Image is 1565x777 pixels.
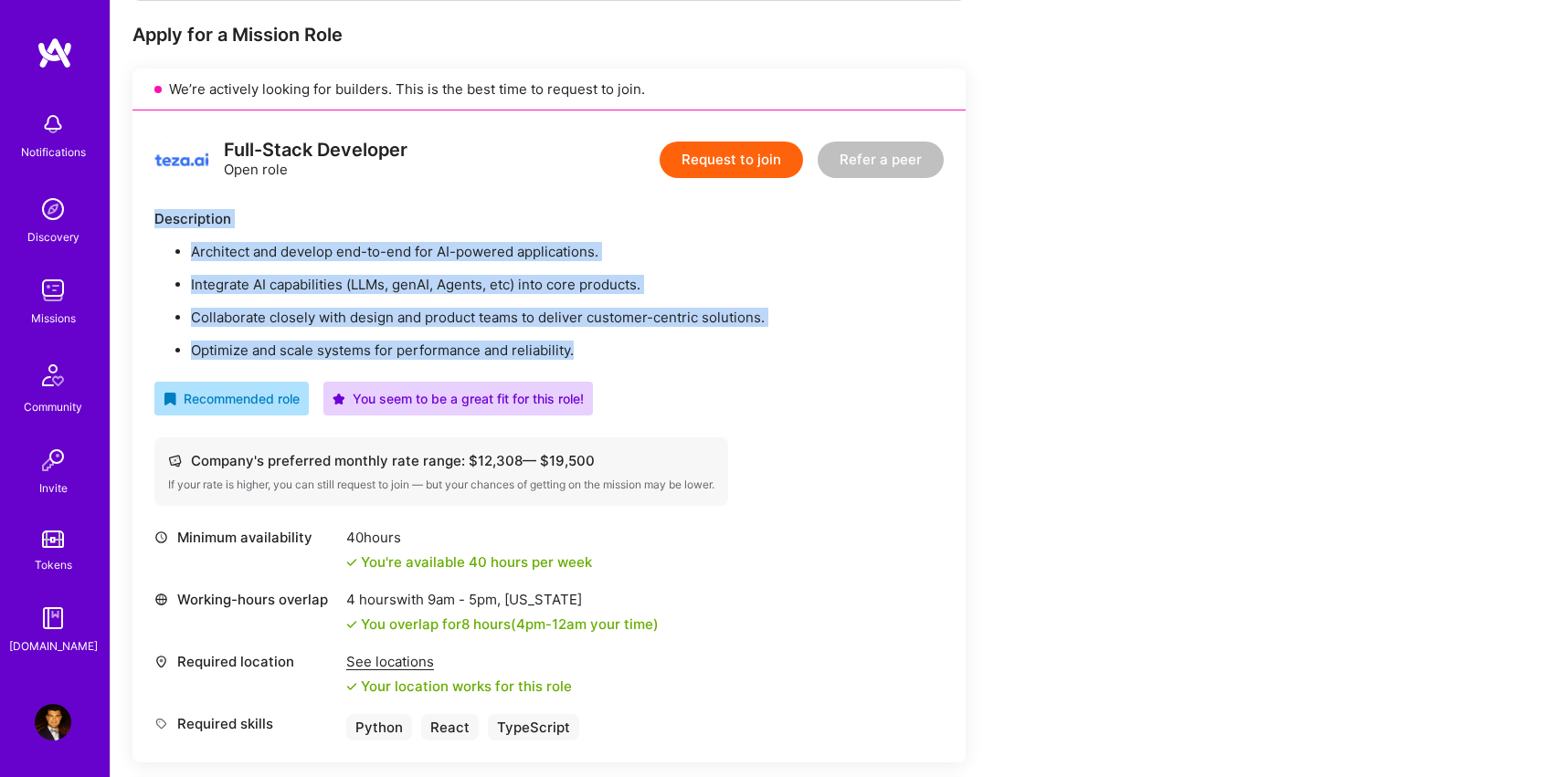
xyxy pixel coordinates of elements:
div: Community [24,397,82,416]
div: Tokens [35,555,72,574]
div: Apply for a Mission Role [132,23,966,47]
img: Community [31,353,75,397]
img: tokens [42,530,64,548]
i: icon Tag [154,717,168,730]
div: You seem to be a great fit for this role! [333,389,584,408]
button: Request to join [660,142,803,178]
img: bell [35,106,71,142]
div: Open role [224,141,407,179]
div: Working-hours overlap [154,590,337,609]
i: icon PurpleStar [333,393,345,405]
div: Python [346,714,412,740]
img: guide book [35,600,71,636]
p: Collaborate closely with design and product teams to deliver customer-centric solutions. [191,308,944,327]
div: Invite [39,478,68,498]
p: Architect and develop end-to-end for AI-powered applications. [191,242,944,261]
div: Missions [31,309,76,328]
div: Company's preferred monthly rate range: $ 12,308 — $ 19,500 [168,451,714,470]
div: Discovery [27,227,79,247]
i: icon Cash [168,454,182,467]
a: User Avatar [30,704,76,740]
i: icon Location [154,655,168,668]
i: icon Clock [154,530,168,544]
div: Required skills [154,714,337,733]
i: icon Check [346,619,357,630]
span: 9am - 5pm , [424,591,504,608]
div: Minimum availability [154,528,337,547]
img: teamwork [35,272,71,309]
div: We’re actively looking for builders. This is the best time to request to join. [132,68,966,110]
div: See locations [346,652,572,671]
div: You overlap for 8 hours ( your time) [361,614,659,634]
i: icon Check [346,557,357,568]
img: discovery [35,191,71,227]
img: logo [154,132,209,187]
div: React [421,714,479,740]
i: icon World [154,593,168,606]
img: logo [37,37,73,69]
div: Description [154,209,944,228]
div: 4 hours with [US_STATE] [346,590,659,609]
p: Optimize and scale systems for performance and reliability. [191,341,944,360]
div: If your rate is higher, you can still request to join — but your chances of getting on the missio... [168,478,714,492]
i: icon RecommendedBadge [164,393,176,405]
span: 4pm - 12am [516,615,587,633]
div: Full-Stack Developer [224,141,407,160]
div: Notifications [21,142,86,162]
div: Required location [154,652,337,671]
div: Recommended role [164,389,300,408]
div: You're available 40 hours per week [346,552,592,572]
div: TypeScript [488,714,579,740]
p: Integrate AI capabilities (LLMs, genAI, Agents, etc) into core products. [191,275,944,294]
img: User Avatar [35,704,71,740]
button: Refer a peer [818,142,944,178]
div: 40 hours [346,528,592,547]
div: [DOMAIN_NAME] [9,636,98,656]
i: icon Check [346,681,357,692]
img: Invite [35,442,71,478]
div: Your location works for this role [346,677,572,696]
